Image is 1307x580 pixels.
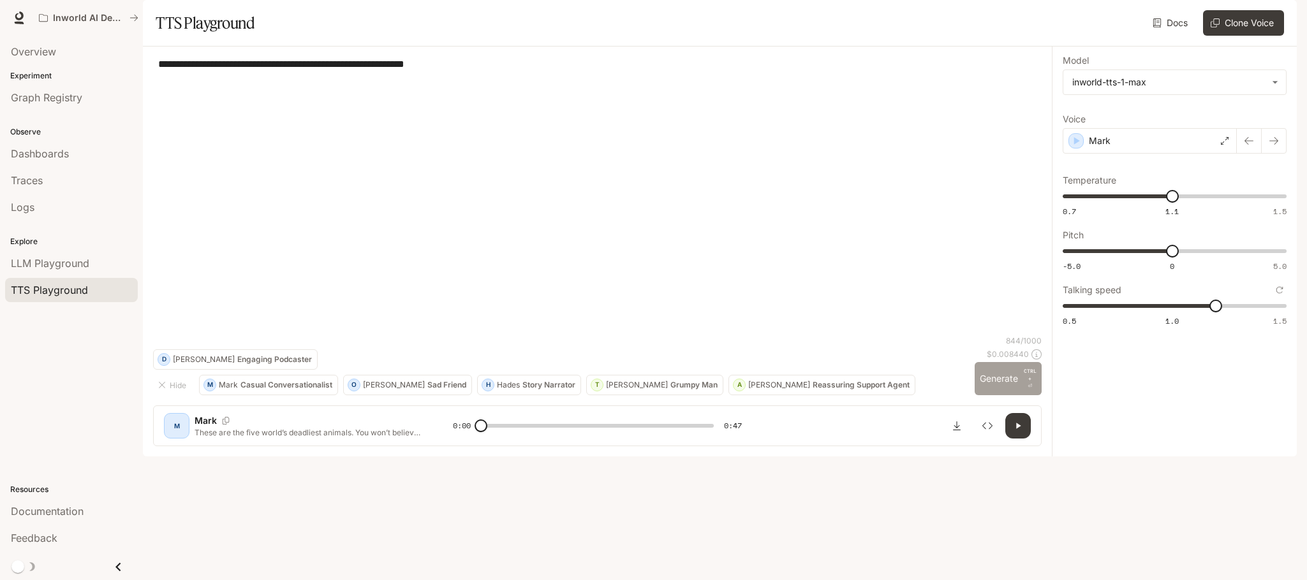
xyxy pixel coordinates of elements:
[670,381,718,389] p: Grumpy Man
[591,375,603,395] div: T
[453,419,471,432] span: 0:00
[33,5,144,31] button: All workspaces
[987,349,1029,359] p: $ 0.008440
[1170,261,1174,272] span: 0
[195,414,217,427] p: Mark
[348,375,360,395] div: O
[156,10,255,36] h1: TTS Playground
[1165,315,1179,326] span: 1.0
[199,375,338,395] button: MMarkCasual Conversationalist
[427,381,466,389] p: Sad Friend
[748,381,810,389] p: [PERSON_NAME]
[1273,206,1287,217] span: 1.5
[1063,176,1116,185] p: Temperature
[1063,261,1081,272] span: -5.0
[606,381,668,389] p: [PERSON_NAME]
[363,381,425,389] p: [PERSON_NAME]
[1273,283,1287,297] button: Reset to default
[522,381,575,389] p: Story Narrator
[53,13,124,24] p: Inworld AI Demos
[1006,335,1042,346] p: 844 / 1000
[975,362,1042,395] button: GenerateCTRL +⏎
[728,375,915,395] button: A[PERSON_NAME]Reassuring Support Agent
[1063,315,1076,326] span: 0.5
[1165,206,1179,217] span: 1.1
[204,375,216,395] div: M
[1063,70,1286,94] div: inworld-tts-1-max
[1089,134,1111,147] p: Mark
[217,417,235,424] button: Copy Voice ID
[1063,206,1076,217] span: 0.7
[1023,367,1037,390] p: ⏎
[1063,231,1084,240] p: Pitch
[1063,56,1089,65] p: Model
[1023,367,1037,382] p: CTRL +
[1203,10,1284,36] button: Clone Voice
[482,375,494,395] div: H
[1072,76,1266,89] div: inworld-tts-1-max
[586,375,723,395] button: T[PERSON_NAME]Grumpy Man
[944,413,970,439] button: Download audio
[1063,286,1121,294] p: Talking speed
[1273,315,1287,326] span: 1.5
[166,416,187,436] div: M
[1063,115,1086,124] p: Voice
[813,381,910,389] p: Reassuring Support Agent
[153,375,194,395] button: Hide
[975,413,1000,439] button: Inspect
[724,419,742,432] span: 0:47
[237,356,312,363] p: Engaging Podcaster
[734,375,745,395] div: A
[497,381,520,389] p: Hades
[173,356,235,363] p: [PERSON_NAME]
[219,381,238,389] p: Mark
[195,427,422,438] p: These are the five world’s deadliest animals. You won’t believe the number one! Number 5 – the Bl...
[477,375,581,395] button: HHadesStory Narrator
[240,381,332,389] p: Casual Conversationalist
[1150,10,1193,36] a: Docs
[153,349,318,370] button: D[PERSON_NAME]Engaging Podcaster
[158,349,170,370] div: D
[343,375,472,395] button: O[PERSON_NAME]Sad Friend
[1273,261,1287,272] span: 5.0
